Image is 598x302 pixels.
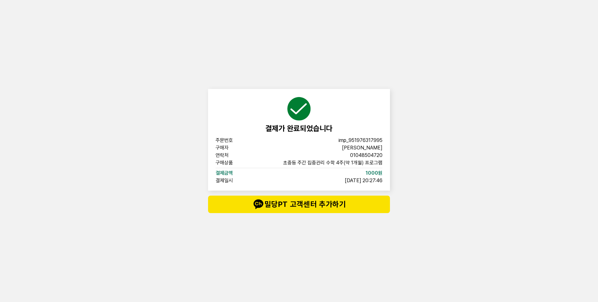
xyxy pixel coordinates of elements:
span: 초중등 주간 집중관리 수학 4주(약 1개월) 프로그램 [283,160,382,165]
span: 구매자 [216,145,255,150]
span: 01048504720 [350,153,382,158]
span: 구매상품 [216,160,255,165]
span: 결제일시 [216,178,255,183]
img: talk [252,198,264,211]
span: [PERSON_NAME] [342,145,382,150]
span: 결제금액 [216,171,255,176]
span: 결제가 완료되었습니다 [265,124,333,133]
span: imp_951976317995 [339,138,382,143]
span: 밀당PT 고객센터 추가하기 [221,198,377,211]
span: 주문번호 [216,138,255,143]
span: 1000원 [366,171,382,176]
button: talk밀당PT 고객센터 추가하기 [208,196,390,213]
img: succeed [287,96,311,121]
span: 연락처 [216,153,255,158]
span: [DATE] 20:27:46 [345,178,382,183]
